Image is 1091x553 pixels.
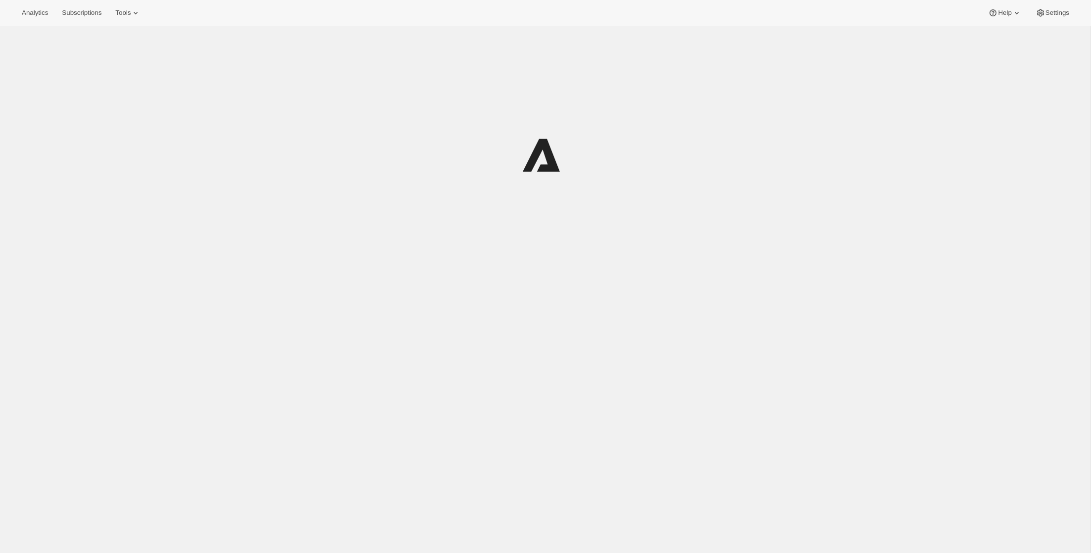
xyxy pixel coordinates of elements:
span: Tools [115,9,131,17]
span: Analytics [22,9,48,17]
button: Subscriptions [56,6,107,20]
button: Help [982,6,1027,20]
span: Settings [1045,9,1069,17]
button: Settings [1030,6,1075,20]
span: Subscriptions [62,9,101,17]
button: Tools [109,6,147,20]
button: Analytics [16,6,54,20]
span: Help [998,9,1011,17]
